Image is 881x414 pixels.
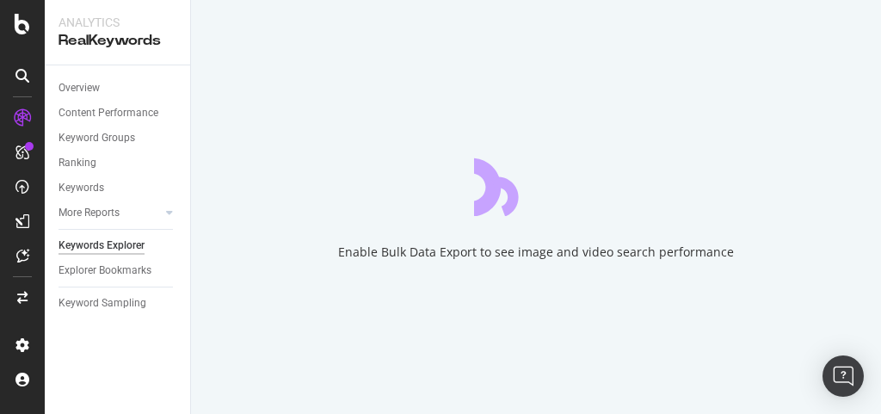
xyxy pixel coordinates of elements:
[59,262,151,280] div: Explorer Bookmarks
[59,31,176,51] div: RealKeywords
[59,154,96,172] div: Ranking
[474,154,598,216] div: animation
[59,104,178,122] a: Content Performance
[59,204,120,222] div: More Reports
[59,179,104,197] div: Keywords
[59,104,158,122] div: Content Performance
[59,129,178,147] a: Keyword Groups
[59,179,178,197] a: Keywords
[59,129,135,147] div: Keyword Groups
[59,204,161,222] a: More Reports
[338,244,734,261] div: Enable Bulk Data Export to see image and video search performance
[59,237,178,255] a: Keywords Explorer
[59,262,178,280] a: Explorer Bookmarks
[59,154,178,172] a: Ranking
[59,237,145,255] div: Keywords Explorer
[822,355,864,397] div: Open Intercom Messenger
[59,79,178,97] a: Overview
[59,79,100,97] div: Overview
[59,14,176,31] div: Analytics
[59,294,178,312] a: Keyword Sampling
[59,294,146,312] div: Keyword Sampling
